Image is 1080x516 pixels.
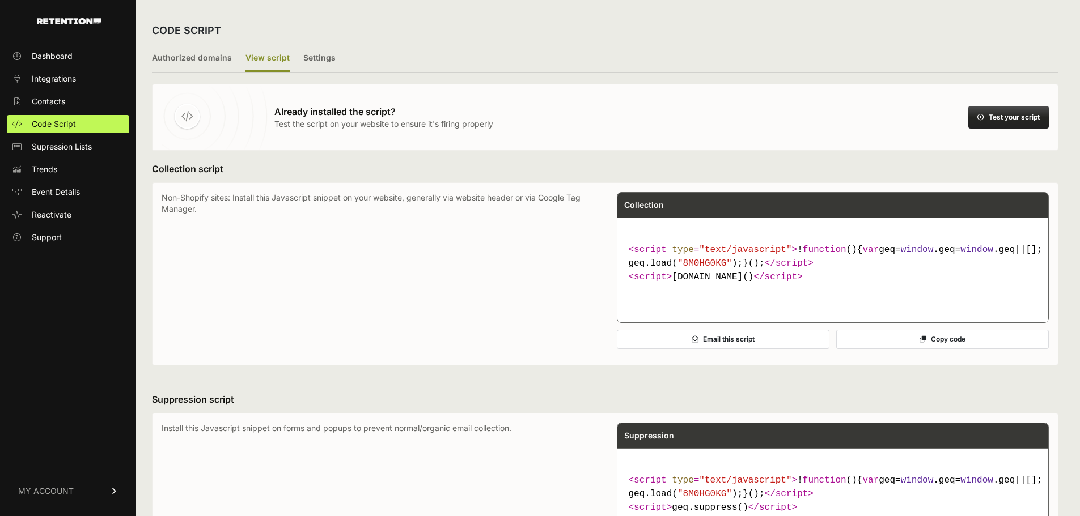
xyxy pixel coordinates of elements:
[7,115,129,133] a: Code Script
[32,209,71,220] span: Reactivate
[901,245,934,255] span: window
[634,245,667,255] span: script
[32,232,62,243] span: Support
[32,186,80,198] span: Event Details
[629,245,798,255] span: < = >
[765,272,798,282] span: script
[32,50,73,62] span: Dashboard
[677,489,732,499] span: "8M0HG0KG"
[152,162,1058,176] h3: Collection script
[274,118,493,130] p: Test the script on your website to ensure it's firing properly
[37,18,101,24] img: Retention.com
[699,245,791,255] span: "text/javascript"
[836,330,1049,349] button: Copy code
[7,138,129,156] a: Supression Lists
[7,228,129,246] a: Support
[803,475,857,485] span: ( )
[629,502,672,513] span: < >
[7,206,129,224] a: Reactivate
[7,92,129,110] a: Contacts
[32,141,92,152] span: Supression Lists
[32,118,76,130] span: Code Script
[32,164,57,175] span: Trends
[152,45,232,72] label: Authorized domains
[7,183,129,201] a: Event Details
[765,489,814,499] span: </ >
[32,73,76,84] span: Integrations
[303,45,336,72] label: Settings
[617,330,829,349] button: Email this script
[152,393,1058,406] h3: Suppression script
[677,258,732,268] span: "8M0HG0KG"
[672,475,693,485] span: type
[245,45,290,72] label: View script
[629,272,672,282] span: < >
[753,272,802,282] span: </ >
[862,475,879,485] span: var
[776,258,808,268] span: script
[274,105,493,118] h3: Already installed the script?
[162,192,594,356] p: Non-Shopify sites: Install this Javascript snippet on your website, generally via website header ...
[960,475,993,485] span: window
[968,106,1049,129] button: Test your script
[748,502,797,513] span: </ >
[901,475,934,485] span: window
[18,485,74,497] span: MY ACCOUNT
[7,70,129,88] a: Integrations
[634,475,667,485] span: script
[617,423,1049,448] div: Suppression
[803,475,846,485] span: function
[759,502,792,513] span: script
[862,245,879,255] span: var
[624,238,1042,288] code: [DOMAIN_NAME]()
[617,193,1049,218] div: Collection
[7,160,129,178] a: Trends
[152,23,221,39] h2: CODE SCRIPT
[7,47,129,65] a: Dashboard
[672,245,693,255] span: type
[960,245,993,255] span: window
[765,258,814,268] span: </ >
[699,475,791,485] span: "text/javascript"
[634,502,667,513] span: script
[7,474,129,508] a: MY ACCOUNT
[634,272,667,282] span: script
[629,475,798,485] span: < = >
[803,245,857,255] span: ( )
[776,489,808,499] span: script
[803,245,846,255] span: function
[32,96,65,107] span: Contacts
